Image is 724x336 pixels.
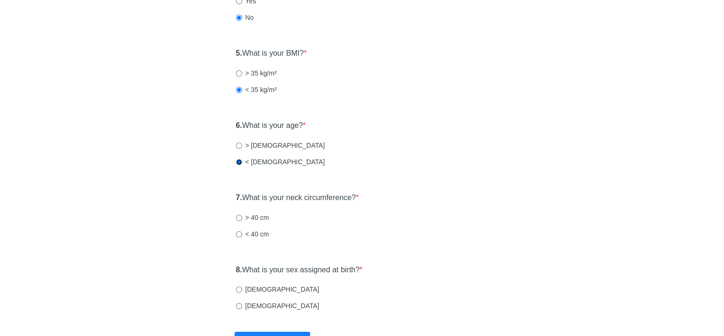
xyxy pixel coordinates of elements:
[236,229,269,239] label: < 40 cm
[236,15,242,21] input: No
[236,193,242,202] strong: 7.
[236,13,254,22] label: No
[236,49,242,57] strong: 5.
[236,157,325,167] label: < [DEMOGRAPHIC_DATA]
[236,193,359,203] label: What is your neck circumference?
[236,141,325,150] label: > [DEMOGRAPHIC_DATA]
[236,70,242,76] input: > 35 kg/m²
[236,286,242,293] input: [DEMOGRAPHIC_DATA]
[236,159,242,165] input: < [DEMOGRAPHIC_DATA]
[236,143,242,149] input: > [DEMOGRAPHIC_DATA]
[236,68,277,78] label: > 35 kg/m²
[236,266,242,274] strong: 8.
[236,265,363,276] label: What is your sex assigned at birth?
[236,120,306,131] label: What is your age?
[236,285,320,294] label: [DEMOGRAPHIC_DATA]
[236,213,269,222] label: > 40 cm
[236,121,242,129] strong: 6.
[236,87,242,93] input: < 35 kg/m²
[236,85,277,94] label: < 35 kg/m²
[236,231,242,237] input: < 40 cm
[236,48,307,59] label: What is your BMI?
[236,215,242,221] input: > 40 cm
[236,301,320,311] label: [DEMOGRAPHIC_DATA]
[236,303,242,309] input: [DEMOGRAPHIC_DATA]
